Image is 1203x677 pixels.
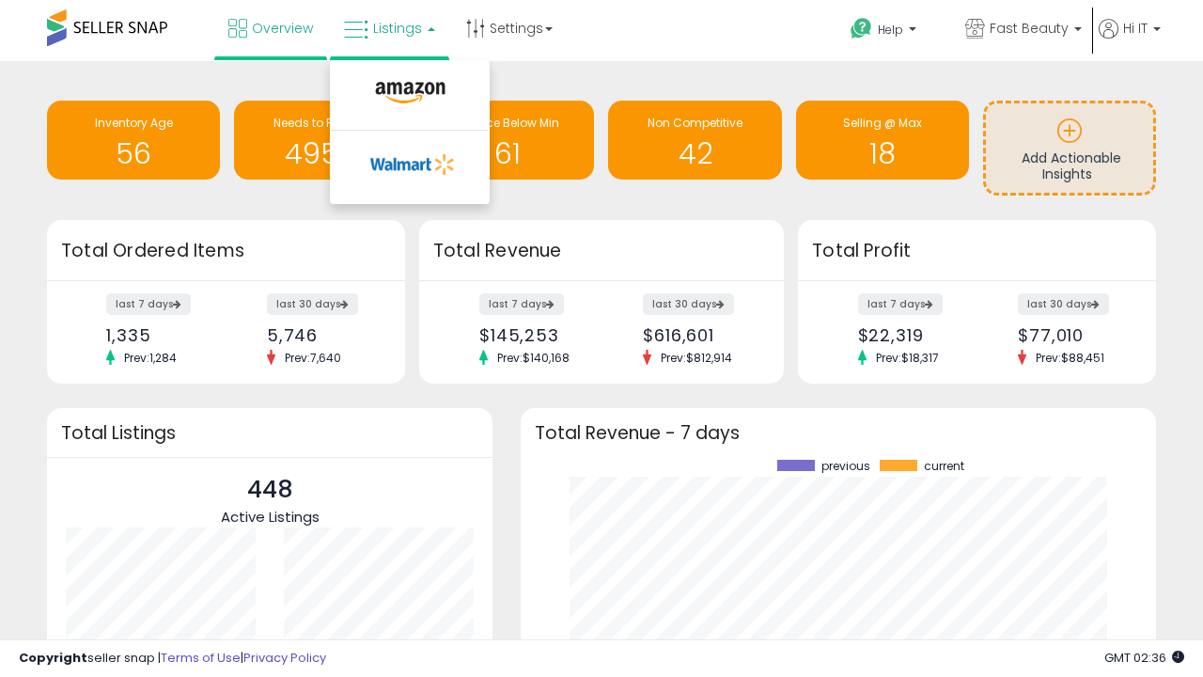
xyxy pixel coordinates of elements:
[252,19,313,38] span: Overview
[19,649,87,667] strong: Copyright
[812,238,1142,264] h3: Total Profit
[1099,19,1161,61] a: Hi IT
[221,472,320,508] p: 448
[805,138,960,169] h1: 18
[1018,325,1123,345] div: $77,010
[1123,19,1148,38] span: Hi IT
[106,325,211,345] div: 1,335
[234,101,407,180] a: Needs to Reprice 4956
[95,115,173,131] span: Inventory Age
[243,138,398,169] h1: 4956
[1018,293,1109,315] label: last 30 days
[115,350,186,366] span: Prev: 1,284
[850,17,873,40] i: Get Help
[643,293,734,315] label: last 30 days
[617,138,772,169] h1: 42
[373,19,422,38] span: Listings
[267,293,358,315] label: last 30 days
[488,350,579,366] span: Prev: $140,168
[1104,649,1184,667] span: 2025-08-17 02:36 GMT
[19,650,326,668] div: seller snap | |
[924,460,964,473] span: current
[608,101,781,180] a: Non Competitive 42
[243,649,326,667] a: Privacy Policy
[61,238,391,264] h3: Total Ordered Items
[456,115,559,131] span: BB Price Below Min
[273,115,368,131] span: Needs to Reprice
[990,19,1069,38] span: Fast Beauty
[433,238,770,264] h3: Total Revenue
[858,293,943,315] label: last 7 days
[430,138,585,169] h1: 61
[47,101,220,180] a: Inventory Age 56
[61,426,478,440] h3: Total Listings
[161,649,241,667] a: Terms of Use
[821,460,870,473] span: previous
[1022,149,1121,184] span: Add Actionable Insights
[878,22,903,38] span: Help
[986,103,1153,193] a: Add Actionable Insights
[56,138,211,169] h1: 56
[867,350,948,366] span: Prev: $18,317
[796,101,969,180] a: Selling @ Max 18
[535,426,1142,440] h3: Total Revenue - 7 days
[221,507,320,527] span: Active Listings
[843,115,922,131] span: Selling @ Max
[479,293,564,315] label: last 7 days
[643,325,751,345] div: $616,601
[479,325,587,345] div: $145,253
[267,325,372,345] div: 5,746
[836,3,948,61] a: Help
[275,350,351,366] span: Prev: 7,640
[106,293,191,315] label: last 7 days
[858,325,963,345] div: $22,319
[651,350,742,366] span: Prev: $812,914
[421,101,594,180] a: BB Price Below Min 61
[1026,350,1114,366] span: Prev: $88,451
[648,115,742,131] span: Non Competitive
